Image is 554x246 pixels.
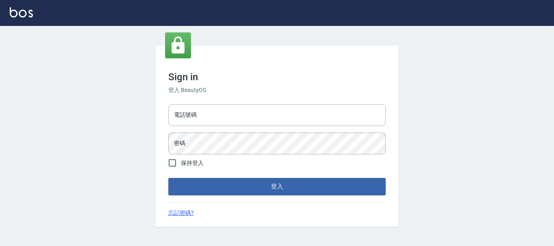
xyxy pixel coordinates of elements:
[168,209,194,217] a: 忘記密碼?
[168,178,386,195] button: 登入
[168,86,386,94] h6: 登入 BeautyOS
[10,7,33,17] img: Logo
[168,71,386,83] h3: Sign in
[181,159,204,167] span: 保持登入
